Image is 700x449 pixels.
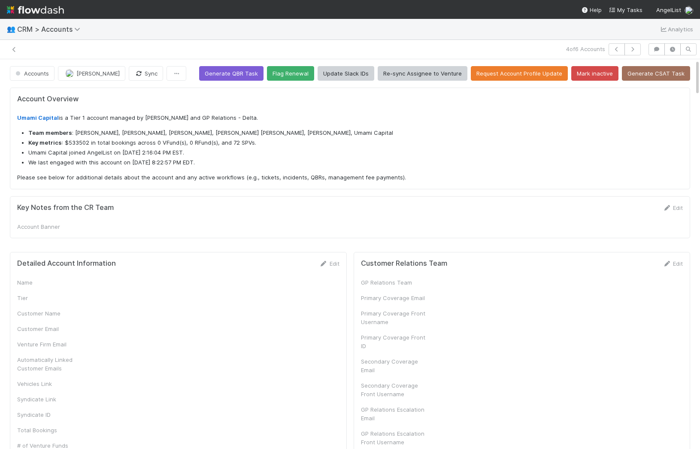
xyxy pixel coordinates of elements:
[471,66,568,81] button: Request Account Profile Update
[17,222,82,231] div: Account Banner
[267,66,314,81] button: Flag Renewal
[581,6,602,14] div: Help
[199,66,264,81] button: Generate QBR Task
[28,139,683,147] li: : $533502 in total bookings across 0 VFund(s), 0 RFund(s), and 72 SPVs.
[318,66,374,81] button: Update Slack IDs
[663,204,683,211] a: Edit
[571,66,618,81] button: Mark inactive
[129,66,163,81] button: Sync
[361,294,425,302] div: Primary Coverage Email
[319,260,339,267] a: Edit
[14,70,49,77] span: Accounts
[17,203,114,212] h5: Key Notes from the CR Team
[17,325,82,333] div: Customer Email
[17,355,82,373] div: Automatically Linked Customer Emails
[17,25,85,33] span: CRM > Accounts
[17,294,82,302] div: Tier
[17,95,683,103] h5: Account Overview
[609,6,642,14] a: My Tasks
[10,66,55,81] button: Accounts
[17,395,82,403] div: Syndicate Link
[378,66,467,81] button: Re-sync Assignee to Venture
[7,25,15,33] span: 👥
[361,357,425,374] div: Secondary Coverage Email
[663,260,683,267] a: Edit
[659,24,693,34] a: Analytics
[17,114,683,122] p: is a Tier 1 account managed by [PERSON_NAME] and GP Relations - Delta.
[622,66,690,81] button: Generate CSAT Task
[361,278,425,287] div: GP Relations Team
[58,66,125,81] button: [PERSON_NAME]
[361,405,425,422] div: GP Relations Escalation Email
[28,129,72,136] strong: Team members
[28,129,683,137] li: : [PERSON_NAME], [PERSON_NAME], [PERSON_NAME], [PERSON_NAME] [PERSON_NAME], [PERSON_NAME], Umami ...
[17,410,82,419] div: Syndicate ID
[28,158,683,167] li: We last engaged with this account on [DATE] 8:22:57 PM EDT.
[361,429,425,446] div: GP Relations Escalation Front Username
[17,309,82,318] div: Customer Name
[17,426,82,434] div: Total Bookings
[361,309,425,326] div: Primary Coverage Front Username
[28,139,62,146] strong: Key metrics
[17,114,59,121] a: Umami Capital
[65,69,74,78] img: avatar_18c010e4-930e-4480-823a-7726a265e9dd.png
[685,6,693,15] img: avatar_31a23b92-6f17-4cd3-bc91-ece30a602713.png
[609,6,642,13] span: My Tasks
[17,173,683,182] p: Please see below for additional details about the account and any active workflows (e.g., tickets...
[17,379,82,388] div: Vehicles Link
[76,70,120,77] span: [PERSON_NAME]
[7,3,64,17] img: logo-inverted-e16ddd16eac7371096b0.svg
[566,45,605,53] span: 4 of 6 Accounts
[28,149,683,157] li: Umami Capital joined AngelList on [DATE] 2:16:04 PM EST.
[17,340,82,349] div: Venture Firm Email
[17,278,82,287] div: Name
[361,333,425,350] div: Primary Coverage Front ID
[17,259,116,268] h5: Detailed Account Information
[361,381,425,398] div: Secondary Coverage Front Username
[656,6,681,13] span: AngelList
[361,259,447,268] h5: Customer Relations Team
